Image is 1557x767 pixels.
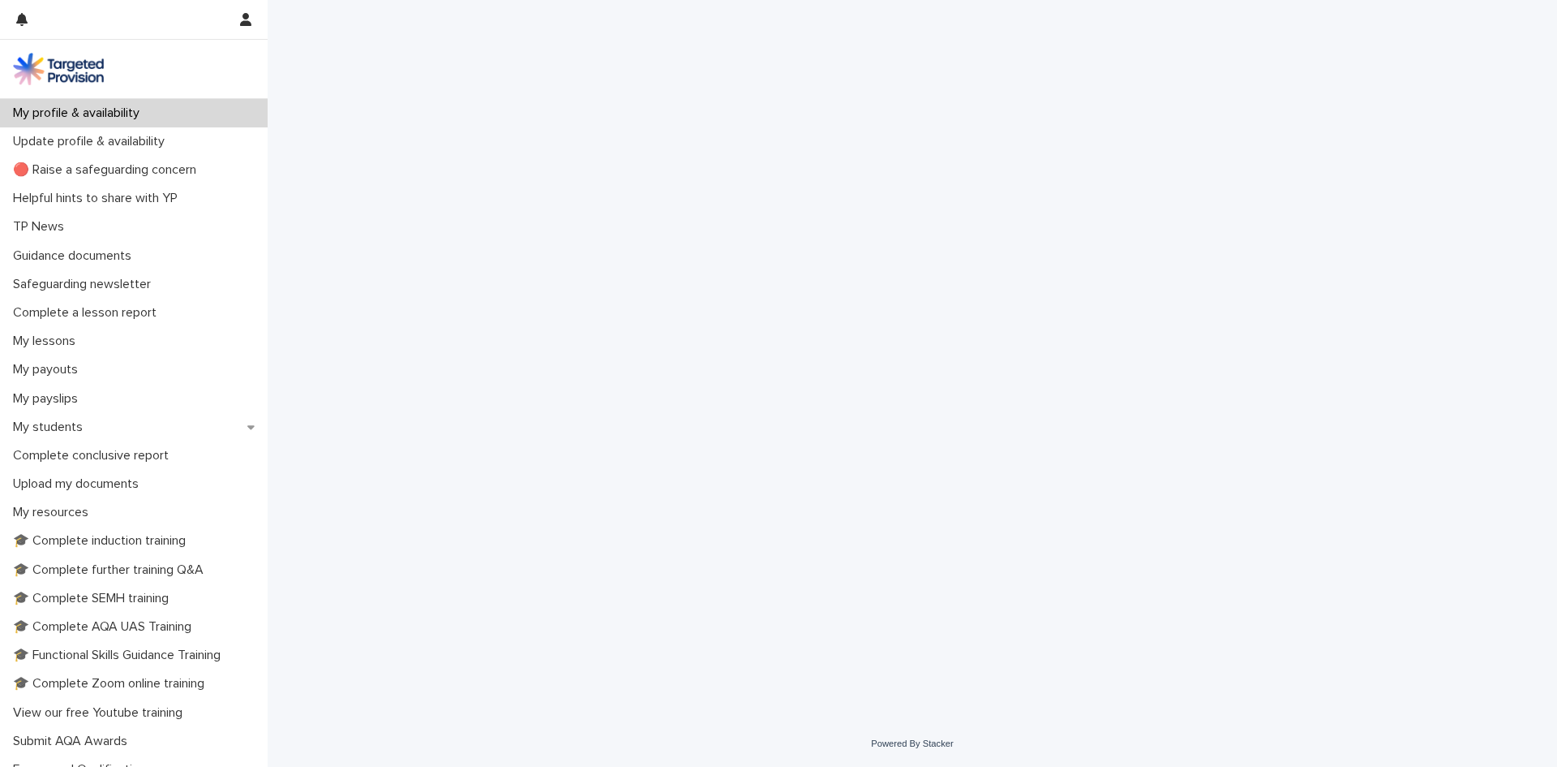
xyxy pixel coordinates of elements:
[6,248,144,264] p: Guidance documents
[6,648,234,663] p: 🎓 Functional Skills Guidance Training
[6,676,217,692] p: 🎓 Complete Zoom online training
[6,448,182,463] p: Complete conclusive report
[6,334,88,349] p: My lessons
[6,705,195,721] p: View our free Youtube training
[6,505,101,520] p: My resources
[6,106,152,121] p: My profile & availability
[6,305,169,321] p: Complete a lesson report
[6,420,96,435] p: My students
[6,277,164,292] p: Safeguarding newsletter
[6,734,140,749] p: Submit AQA Awards
[6,219,77,235] p: TP News
[6,134,178,149] p: Update profile & availability
[6,562,217,578] p: 🎓 Complete further training Q&A
[6,162,209,178] p: 🔴 Raise a safeguarding concern
[6,619,204,635] p: 🎓 Complete AQA UAS Training
[6,591,182,606] p: 🎓 Complete SEMH training
[6,533,199,549] p: 🎓 Complete induction training
[6,391,91,407] p: My payslips
[6,362,91,377] p: My payouts
[6,476,152,492] p: Upload my documents
[13,53,104,85] img: M5nRWzHhSzIhMunXDL62
[871,739,953,748] a: Powered By Stacker
[6,191,191,206] p: Helpful hints to share with YP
